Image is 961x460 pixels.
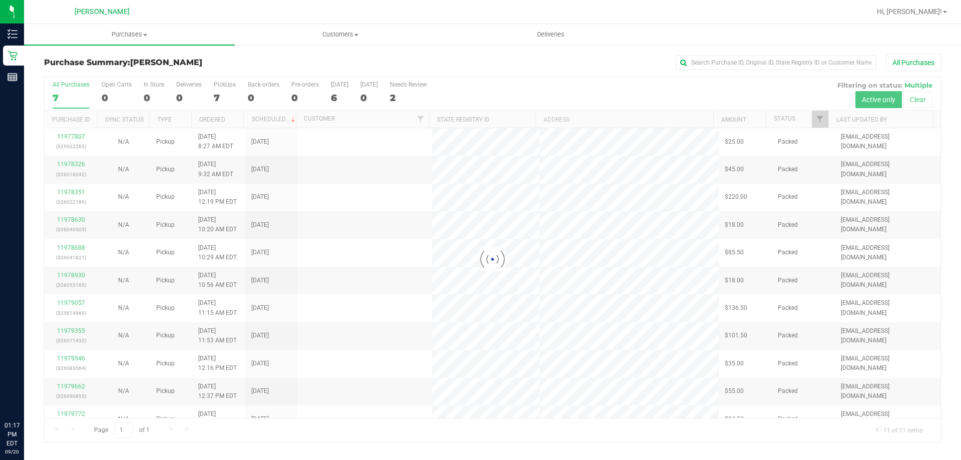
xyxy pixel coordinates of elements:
[445,24,656,45] a: Deliveries
[8,29,18,39] inline-svg: Inventory
[5,448,20,455] p: 09/20
[886,54,941,71] button: All Purchases
[75,8,130,16] span: [PERSON_NAME]
[676,55,876,70] input: Search Purchase ID, Original ID, State Registry ID or Customer Name...
[44,58,343,67] h3: Purchase Summary:
[877,8,942,16] span: Hi, [PERSON_NAME]!
[24,24,235,45] a: Purchases
[10,380,40,410] iframe: Resource center
[130,58,202,67] span: [PERSON_NAME]
[8,72,18,82] inline-svg: Reports
[235,30,445,39] span: Customers
[5,421,20,448] p: 01:17 PM EDT
[524,30,578,39] span: Deliveries
[24,30,235,39] span: Purchases
[8,51,18,61] inline-svg: Retail
[235,24,445,45] a: Customers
